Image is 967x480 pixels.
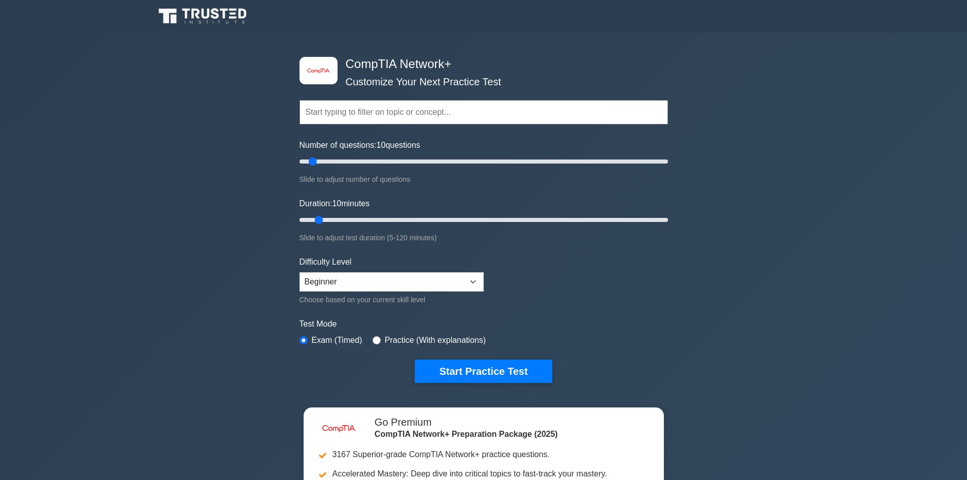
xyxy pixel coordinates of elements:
[299,294,484,306] div: Choose based on your current skill level
[332,199,341,208] span: 10
[312,334,362,346] label: Exam (Timed)
[415,360,552,383] button: Start Practice Test
[342,57,618,72] h4: CompTIA Network+
[299,318,668,330] label: Test Mode
[299,139,420,151] label: Number of questions: questions
[385,334,486,346] label: Practice (With explanations)
[299,100,668,124] input: Start typing to filter on topic or concept...
[299,232,668,244] div: Slide to adjust test duration (5-120 minutes)
[299,256,352,268] label: Difficulty Level
[299,173,668,185] div: Slide to adjust number of questions
[299,198,370,210] label: Duration: minutes
[377,141,386,149] span: 10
